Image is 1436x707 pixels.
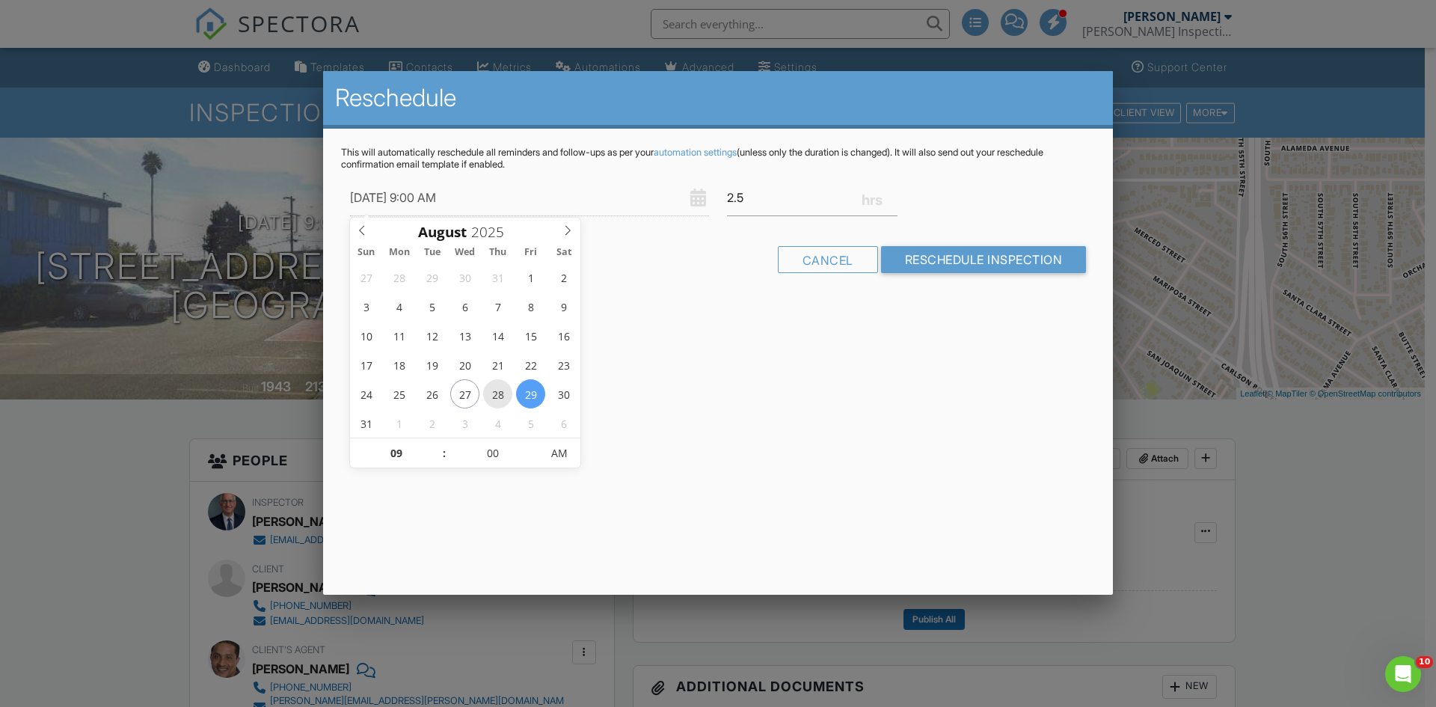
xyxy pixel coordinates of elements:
span: September 4, 2025 [483,408,512,438]
span: Click to toggle [538,438,580,468]
span: August 30, 2025 [549,379,578,408]
span: August 7, 2025 [483,292,512,321]
span: September 2, 2025 [417,408,447,438]
span: August 28, 2025 [483,379,512,408]
span: August 14, 2025 [483,321,512,350]
div: Cancel [778,246,878,273]
span: August 21, 2025 [483,350,512,379]
span: : [442,438,447,468]
h2: Reschedule [335,83,1101,113]
span: Fri [515,248,547,257]
span: August 1, 2025 [516,263,545,292]
span: August 16, 2025 [549,321,578,350]
span: August 13, 2025 [450,321,479,350]
span: August 10, 2025 [352,321,381,350]
span: July 28, 2025 [384,263,414,292]
p: This will automatically reschedule all reminders and follow-ups as per your (unless only the dura... [341,147,1095,171]
span: July 31, 2025 [483,263,512,292]
span: August 19, 2025 [417,350,447,379]
span: August 11, 2025 [384,321,414,350]
span: August 22, 2025 [516,350,545,379]
span: August 4, 2025 [384,292,414,321]
iframe: Intercom live chat [1385,656,1421,692]
span: August 17, 2025 [352,350,381,379]
span: August 20, 2025 [450,350,479,379]
span: September 1, 2025 [384,408,414,438]
a: automation settings [654,147,737,158]
span: Wed [449,248,482,257]
span: August 18, 2025 [384,350,414,379]
span: August 9, 2025 [549,292,578,321]
input: Reschedule Inspection [881,246,1087,273]
span: August 27, 2025 [450,379,479,408]
span: Sat [547,248,580,257]
span: September 3, 2025 [450,408,479,438]
span: August 24, 2025 [352,379,381,408]
span: August 12, 2025 [417,321,447,350]
span: July 30, 2025 [450,263,479,292]
span: August 5, 2025 [417,292,447,321]
input: Scroll to increment [350,438,442,468]
span: July 27, 2025 [352,263,381,292]
span: Tue [416,248,449,257]
span: September 6, 2025 [549,408,578,438]
span: August 6, 2025 [450,292,479,321]
span: August 31, 2025 [352,408,381,438]
span: August 25, 2025 [384,379,414,408]
span: 10 [1416,656,1433,668]
input: Scroll to increment [467,222,516,242]
span: Sun [350,248,383,257]
span: Mon [383,248,416,257]
span: August 15, 2025 [516,321,545,350]
span: August 26, 2025 [417,379,447,408]
input: Scroll to increment [447,438,538,468]
span: September 5, 2025 [516,408,545,438]
span: August 29, 2025 [516,379,545,408]
span: Thu [482,248,515,257]
span: August 8, 2025 [516,292,545,321]
span: July 29, 2025 [417,263,447,292]
span: August 3, 2025 [352,292,381,321]
span: August 2, 2025 [549,263,578,292]
span: August 23, 2025 [549,350,578,379]
span: Scroll to increment [418,225,467,239]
